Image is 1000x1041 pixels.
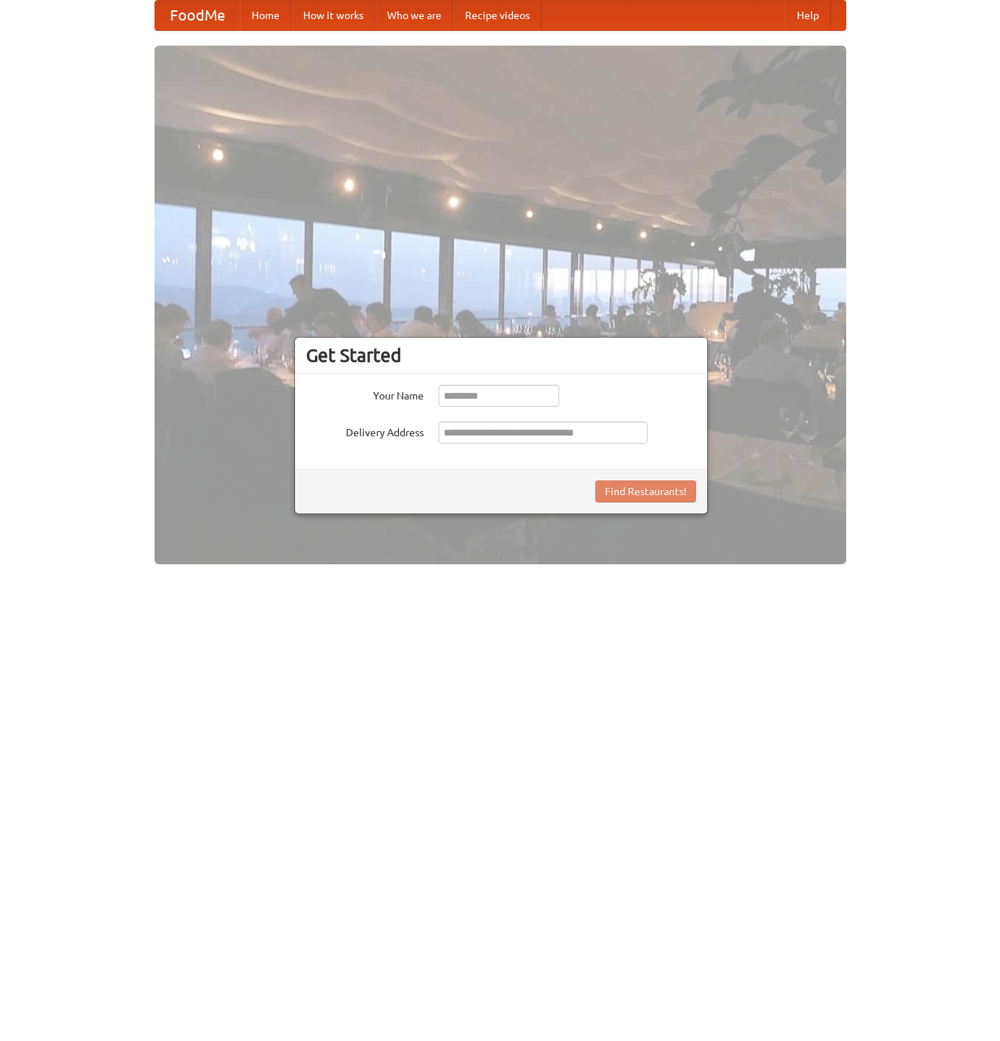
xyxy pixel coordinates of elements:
[306,344,696,366] h3: Get Started
[595,480,696,502] button: Find Restaurants!
[240,1,291,30] a: Home
[306,422,424,440] label: Delivery Address
[375,1,453,30] a: Who we are
[155,1,240,30] a: FoodMe
[785,1,831,30] a: Help
[291,1,375,30] a: How it works
[306,385,424,403] label: Your Name
[453,1,542,30] a: Recipe videos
